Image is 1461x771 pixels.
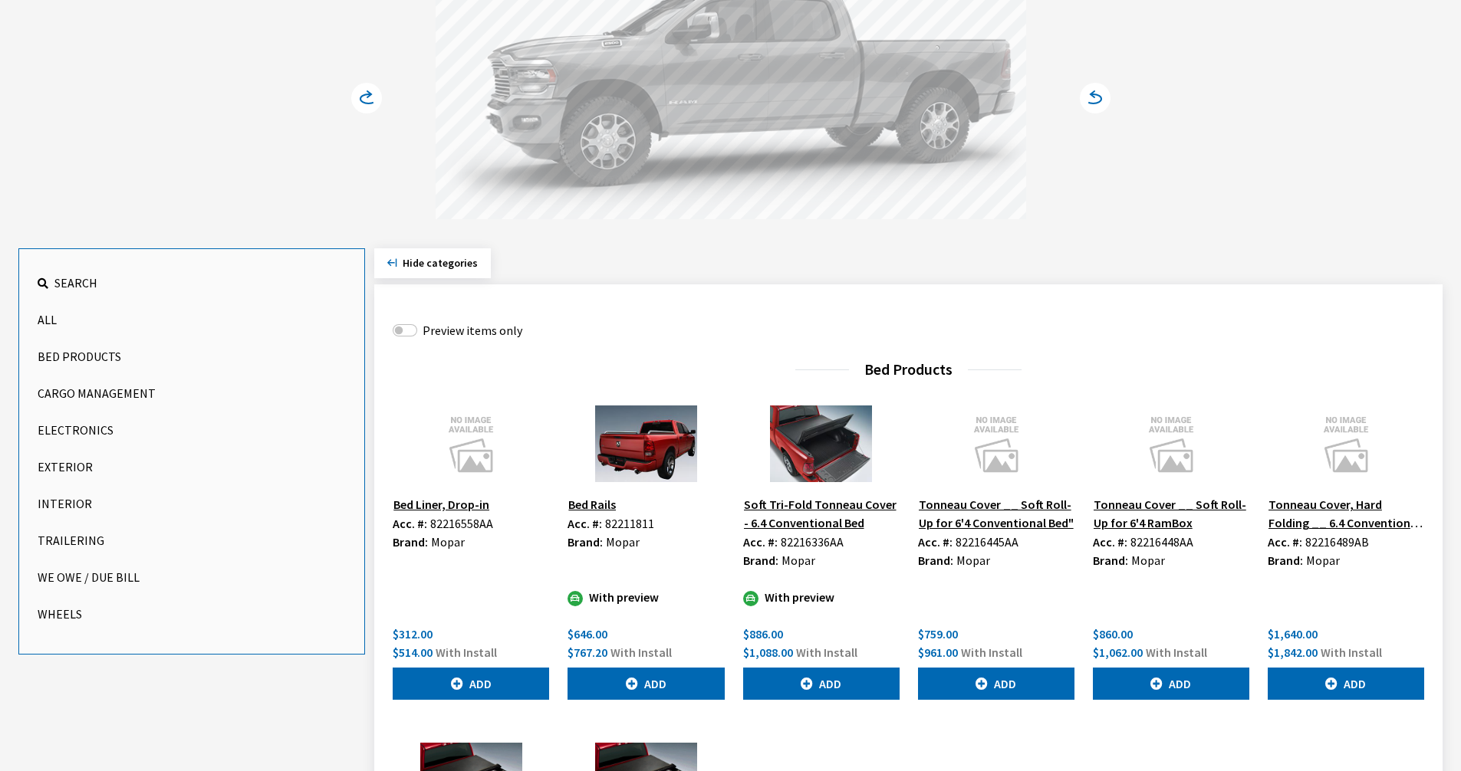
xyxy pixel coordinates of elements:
[1268,494,1424,533] button: Tonneau Cover, Hard Folding __ 6.4 Conventional Bed
[38,304,346,335] button: All
[1093,533,1127,551] label: Acc. #:
[38,341,346,372] button: Bed Products
[38,415,346,445] button: Electronics
[393,626,433,641] span: $312.00
[743,668,900,700] button: Add
[782,553,815,568] span: Mopar
[610,645,672,660] span: With Install
[568,514,602,533] label: Acc. #:
[568,588,724,606] div: With preview
[961,645,1022,660] span: With Install
[568,533,603,551] label: Brand:
[1093,626,1133,641] span: $860.00
[1131,553,1165,568] span: Mopar
[1146,645,1207,660] span: With Install
[743,588,900,606] div: With preview
[568,405,724,482] img: Image for Bed Rails
[393,358,1424,381] h3: Bed Products
[918,626,958,641] span: $759.00
[743,645,793,660] span: $1,088.00
[568,626,607,641] span: $646.00
[743,551,778,569] label: Brand:
[743,405,900,482] img: Image for Soft Tri-Fold Tonneau Cover - 6.4 Conventional Bed
[393,405,549,482] img: Image for Bed Liner, Drop-in
[403,256,478,270] span: Click to hide category section.
[38,488,346,519] button: Interior
[796,645,857,660] span: With Install
[1268,551,1303,569] label: Brand:
[1093,645,1143,660] span: $1,062.00
[743,626,783,641] span: $886.00
[38,525,346,556] button: Trailering
[1093,405,1249,482] img: Image for Tonneau Cover __ Soft Roll-Up for 6&#39;4 RamBox
[1305,534,1369,550] span: 82216489AB
[1130,534,1193,550] span: 82216448AA
[918,668,1074,700] button: Add
[423,321,522,340] label: Preview items only
[606,534,640,550] span: Mopar
[431,534,465,550] span: Mopar
[956,553,990,568] span: Mopar
[1268,405,1424,482] img: Image for Tonneau Cover, Hard Folding __ 6.4 Conventional Bed
[374,248,491,278] button: Hide categories
[605,516,654,531] span: 82211811
[956,534,1018,550] span: 82216445AA
[38,451,346,482] button: Exterior
[918,533,953,551] label: Acc. #:
[1093,494,1249,533] button: Tonneau Cover __ Soft Roll-Up for 6'4 RamBox
[568,494,617,514] button: Bed Rails
[568,668,724,700] button: Add
[1268,533,1302,551] label: Acc. #:
[430,516,493,531] span: 82216558AA
[38,599,346,629] button: Wheels
[1268,668,1424,700] button: Add
[38,378,346,408] button: Cargo Management
[436,645,497,660] span: With Install
[918,645,958,660] span: $961.00
[1268,626,1318,641] span: $1,640.00
[1093,668,1249,700] button: Add
[743,533,778,551] label: Acc. #:
[393,668,549,700] button: Add
[393,514,427,533] label: Acc. #:
[393,645,433,660] span: $514.00
[1321,645,1382,660] span: With Install
[568,645,607,660] span: $767.20
[393,533,428,551] label: Brand:
[393,494,490,514] button: Bed Liner, Drop-in
[918,494,1074,533] button: Tonneau Cover __ Soft Roll-Up for 6'4 Conventional Bed"
[54,275,97,290] span: Search
[1093,551,1128,569] label: Brand:
[918,405,1074,482] img: Image for Tonneau Cover __ Soft Roll-Up for 6&#39;4 Conventional Bed&quot;
[781,534,844,550] span: 82216336AA
[743,494,900,533] button: Soft Tri-Fold Tonneau Cover - 6.4 Conventional Bed
[1268,645,1318,660] span: $1,842.00
[1306,553,1340,568] span: Mopar
[38,562,346,592] button: We Owe / Due Bill
[918,551,953,569] label: Brand:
